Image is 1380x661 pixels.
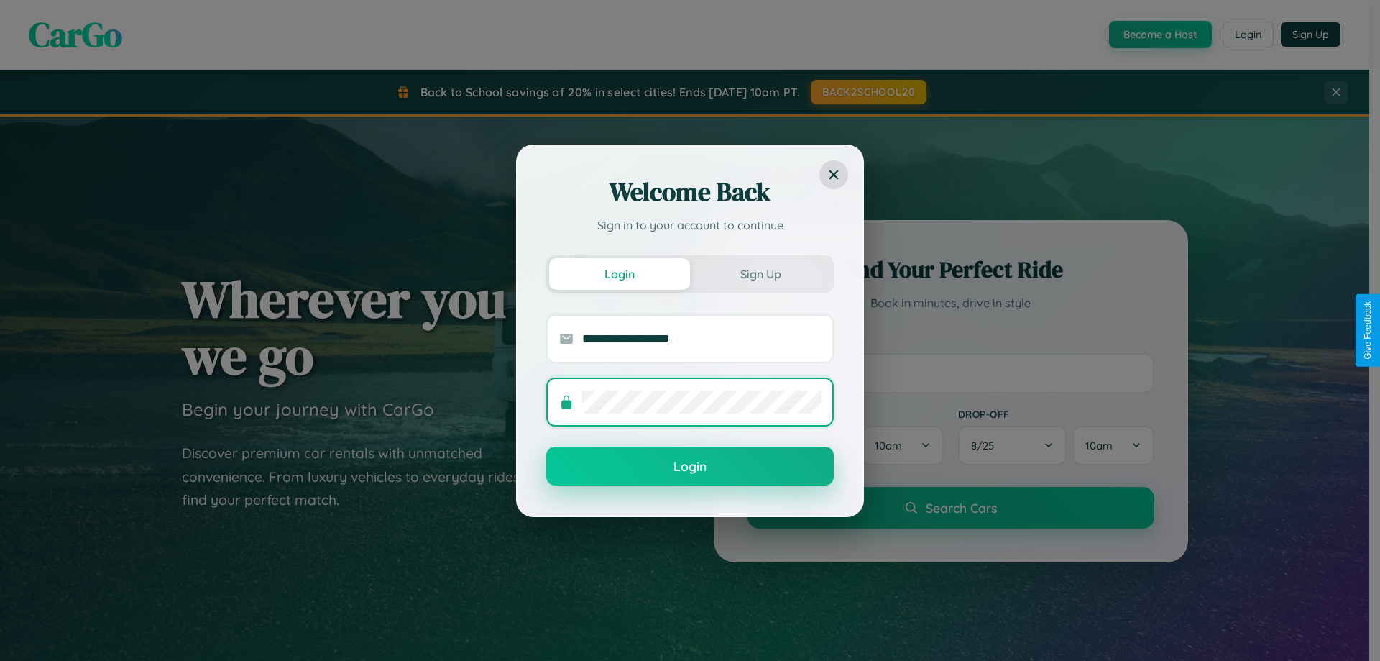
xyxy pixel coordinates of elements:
[549,258,690,290] button: Login
[1363,301,1373,360] div: Give Feedback
[546,175,834,209] h2: Welcome Back
[546,216,834,234] p: Sign in to your account to continue
[690,258,831,290] button: Sign Up
[546,447,834,486] button: Login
